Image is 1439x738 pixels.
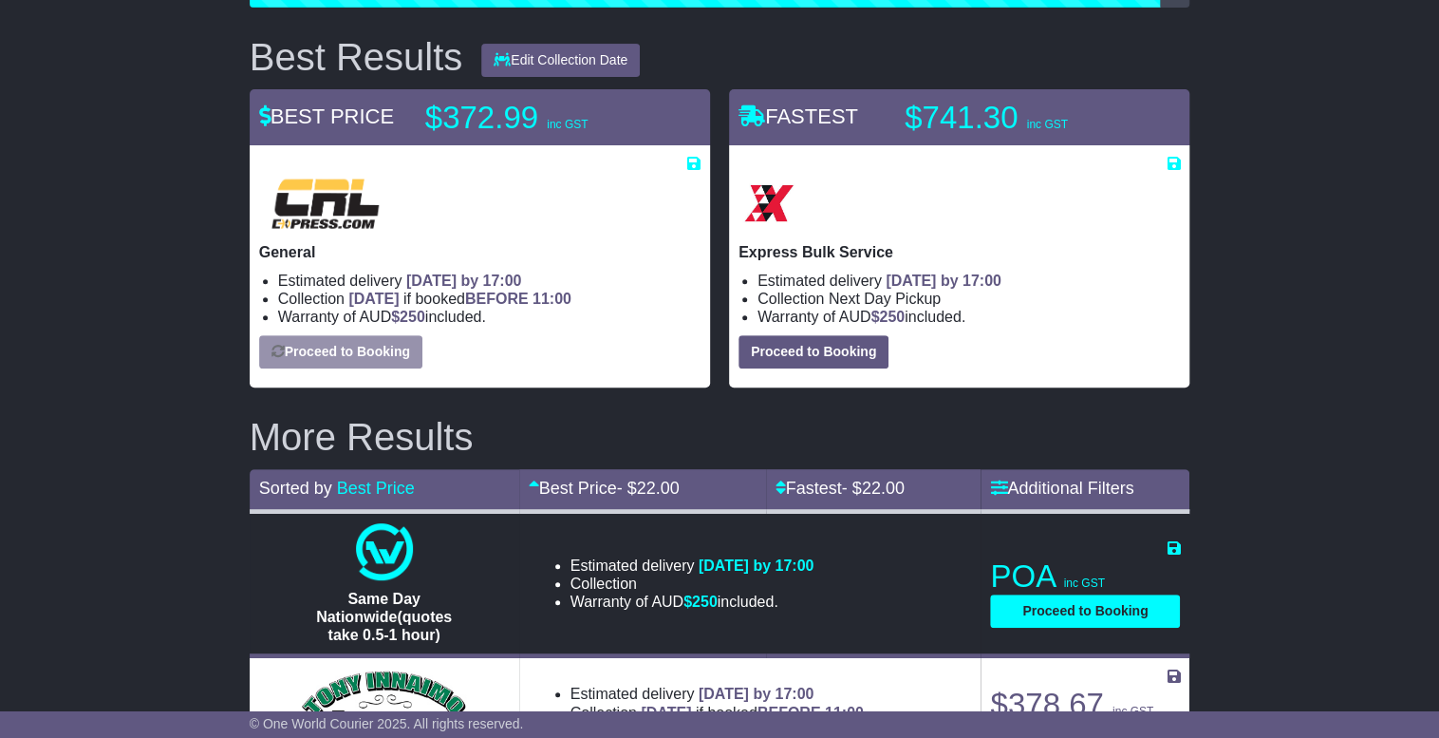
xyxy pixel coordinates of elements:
[259,173,392,234] img: CRL: General
[259,243,701,261] p: General
[570,704,864,722] li: Collection
[699,686,814,702] span: [DATE] by 17:00
[400,309,425,325] span: 250
[1112,705,1153,718] span: inc GST
[641,705,691,721] span: [DATE]
[886,273,1001,289] span: [DATE] by 17:00
[699,558,814,574] span: [DATE] by 17:00
[776,479,905,498] a: Fastest- $22.00
[683,594,718,610] span: $
[757,290,1180,308] li: Collection
[641,705,863,721] span: if booked
[757,705,821,721] span: BEFORE
[637,479,680,498] span: 22.00
[570,685,864,703] li: Estimated delivery
[465,291,529,307] span: BEFORE
[425,99,663,137] p: $372.99
[617,479,680,498] span: - $
[757,272,1180,290] li: Estimated delivery
[990,558,1180,596] p: POA
[348,291,399,307] span: [DATE]
[278,308,701,326] li: Warranty of AUD included.
[738,173,799,234] img: Border Express: Express Bulk Service
[259,479,332,498] span: Sorted by
[905,99,1142,137] p: $741.30
[391,309,425,325] span: $
[870,309,905,325] span: $
[879,309,905,325] span: 250
[337,479,415,498] a: Best Price
[829,291,941,307] span: Next Day Pickup
[990,479,1133,498] a: Additional Filters
[481,44,640,77] button: Edit Collection Date
[316,591,452,643] span: Same Day Nationwide(quotes take 0.5-1 hour)
[757,308,1180,326] li: Warranty of AUD included.
[570,593,814,611] li: Warranty of AUD included.
[1026,118,1067,131] span: inc GST
[570,557,814,575] li: Estimated delivery
[240,36,473,78] div: Best Results
[1063,577,1104,590] span: inc GST
[570,575,814,593] li: Collection
[547,118,588,131] span: inc GST
[738,335,888,369] button: Proceed to Booking
[738,104,858,128] span: FASTEST
[356,523,413,580] img: One World Courier: Same Day Nationwide(quotes take 0.5-1 hour)
[990,595,1180,628] button: Proceed to Booking
[529,479,680,498] a: Best Price- $22.00
[692,594,718,610] span: 250
[990,686,1180,724] p: $378.67
[533,291,571,307] span: 11:00
[842,479,905,498] span: - $
[250,716,524,731] span: © One World Courier 2025. All rights reserved.
[862,479,905,498] span: 22.00
[825,705,864,721] span: 11:00
[348,291,570,307] span: if booked
[278,290,701,308] li: Collection
[406,273,522,289] span: [DATE] by 17:00
[738,243,1180,261] p: Express Bulk Service
[302,671,467,728] img: Tony Innaimo Transport: General
[259,104,394,128] span: BEST PRICE
[250,416,1190,458] h2: More Results
[259,335,422,369] button: Proceed to Booking
[278,272,701,290] li: Estimated delivery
